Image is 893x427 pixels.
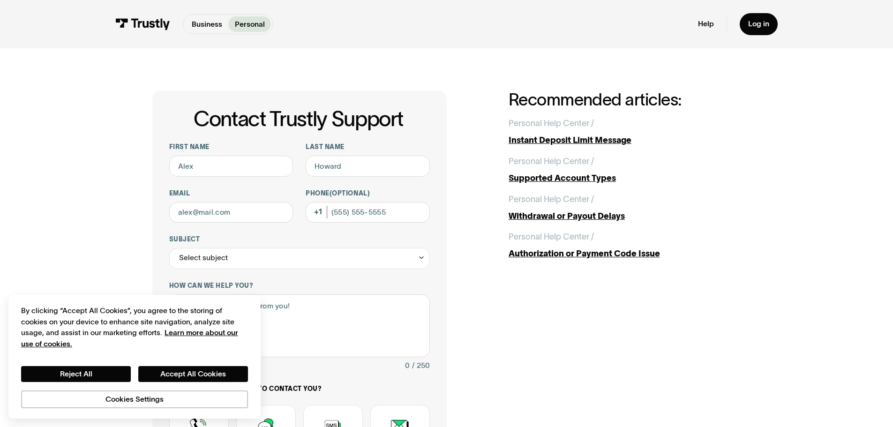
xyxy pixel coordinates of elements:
[509,117,741,147] a: Personal Help Center /Instant Deposit Limit Message
[169,143,293,151] label: First name
[509,193,594,206] div: Personal Help Center /
[306,189,430,198] label: Phone
[169,189,293,198] label: Email
[698,19,714,29] a: Help
[509,155,594,168] div: Personal Help Center /
[169,202,293,223] input: alex@mail.com
[306,202,430,223] input: (555) 555-5555
[192,19,222,30] p: Business
[330,190,370,197] span: (Optional)
[185,16,228,32] a: Business
[405,360,410,372] div: 0
[228,16,271,32] a: Personal
[21,305,248,408] div: Privacy
[235,19,265,30] p: Personal
[509,117,594,130] div: Personal Help Center /
[21,390,248,408] button: Cookies Settings
[509,90,741,109] h2: Recommended articles:
[509,193,741,223] a: Personal Help Center /Withdrawal or Payout Delays
[509,231,594,243] div: Personal Help Center /
[509,172,741,185] div: Supported Account Types
[169,156,293,177] input: Alex
[169,282,430,290] label: How can we help you?
[509,247,741,260] div: Authorization or Payment Code Issue
[509,134,741,147] div: Instant Deposit Limit Message
[115,18,170,30] img: Trustly Logo
[740,13,778,35] a: Log in
[748,19,769,29] div: Log in
[169,248,430,269] div: Select subject
[306,143,430,151] label: Last name
[21,305,248,349] div: By clicking “Accept All Cookies”, you agree to the storing of cookies on your device to enhance s...
[412,360,430,372] div: / 250
[169,385,430,393] label: How would you like us to contact you?
[169,235,430,244] label: Subject
[509,231,741,260] a: Personal Help Center /Authorization or Payment Code Issue
[167,107,430,130] h1: Contact Trustly Support
[509,155,741,185] a: Personal Help Center /Supported Account Types
[21,366,131,382] button: Reject All
[509,210,741,223] div: Withdrawal or Payout Delays
[179,252,228,264] div: Select subject
[306,156,430,177] input: Howard
[138,366,248,382] button: Accept All Cookies
[8,295,261,419] div: Cookie banner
